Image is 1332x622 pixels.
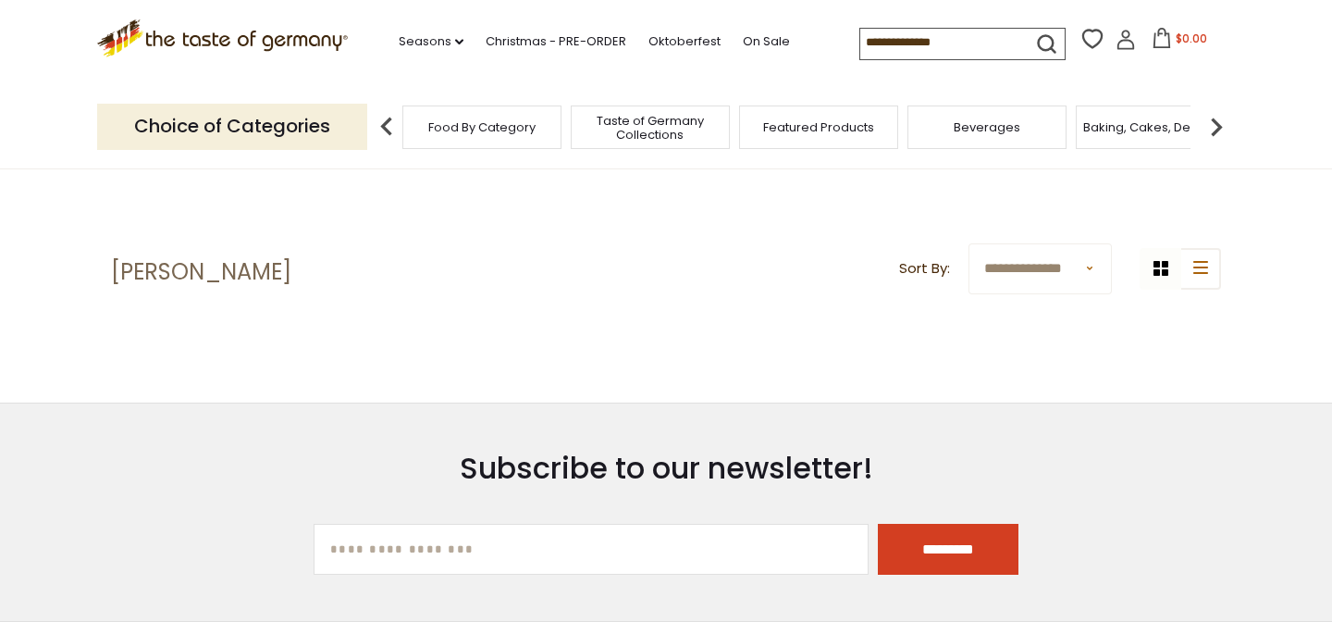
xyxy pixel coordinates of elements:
a: Christmas - PRE-ORDER [486,31,626,52]
a: Taste of Germany Collections [576,114,724,142]
a: Baking, Cakes, Desserts [1083,120,1227,134]
h3: Subscribe to our newsletter! [314,450,1018,487]
img: next arrow [1198,108,1235,145]
p: Choice of Categories [97,104,367,149]
a: On Sale [743,31,790,52]
a: Seasons [399,31,463,52]
a: Featured Products [763,120,874,134]
h1: [PERSON_NAME] [111,258,291,286]
button: $0.00 [1140,28,1218,56]
img: previous arrow [368,108,405,145]
label: Sort By: [899,257,950,280]
span: $0.00 [1176,31,1207,46]
a: Oktoberfest [648,31,721,52]
a: Food By Category [428,120,536,134]
a: Beverages [954,120,1020,134]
